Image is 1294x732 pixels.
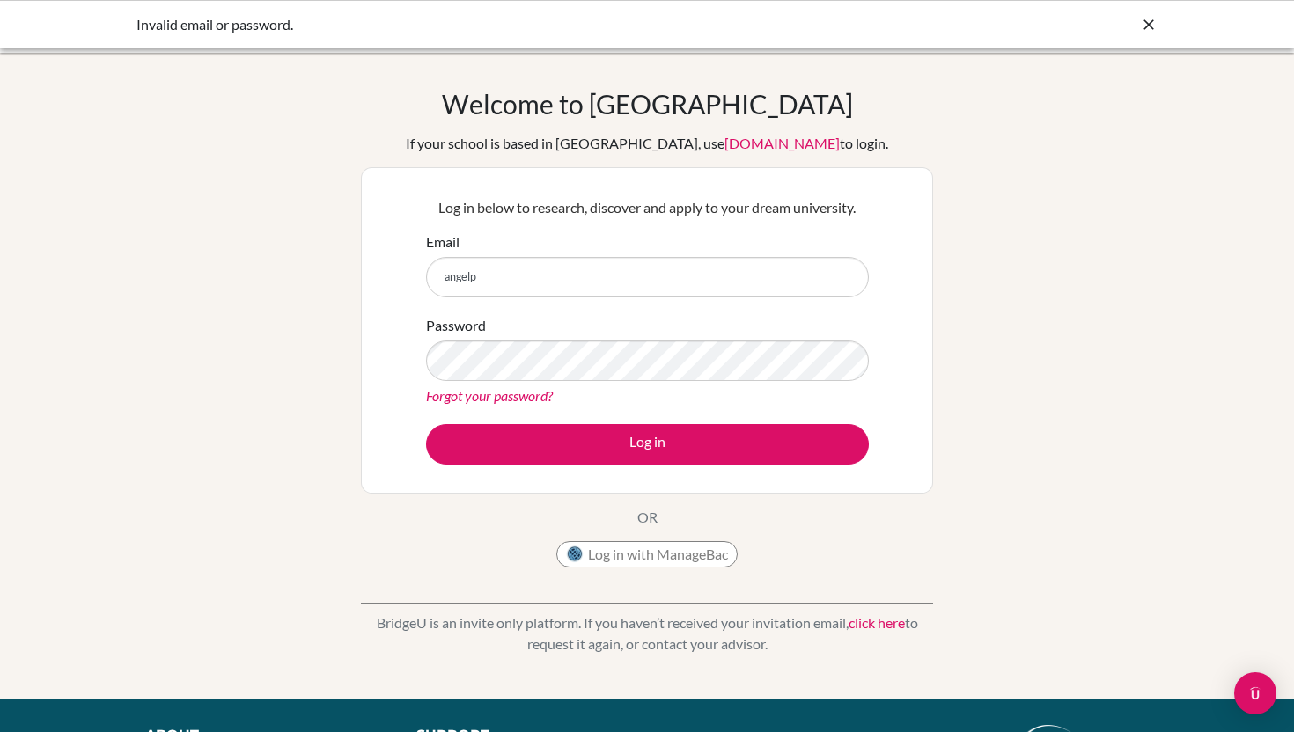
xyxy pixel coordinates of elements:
[426,424,869,465] button: Log in
[637,507,658,528] p: OR
[849,614,905,631] a: click here
[442,88,853,120] h1: Welcome to [GEOGRAPHIC_DATA]
[1234,672,1276,714] div: Open Intercom Messenger
[426,387,553,404] a: Forgot your password?
[556,541,738,567] button: Log in with ManageBac
[426,315,486,336] label: Password
[724,135,840,151] a: [DOMAIN_NAME]
[426,231,460,253] label: Email
[136,14,893,35] div: Invalid email or password.
[426,197,869,218] p: Log in below to research, discover and apply to your dream university.
[361,612,933,655] p: BridgeU is an invite only platform. If you haven’t received your invitation email, to request it ...
[406,133,888,154] div: If your school is based in [GEOGRAPHIC_DATA], use to login.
